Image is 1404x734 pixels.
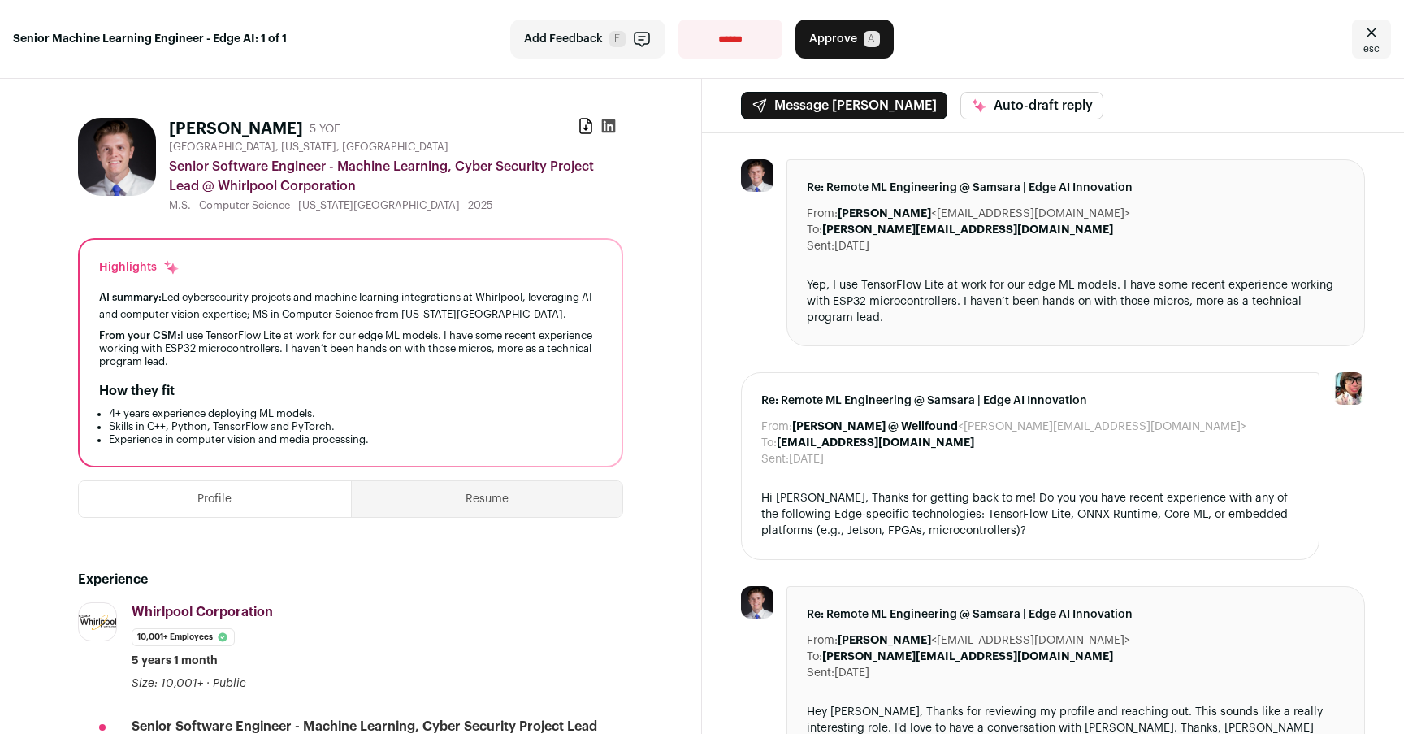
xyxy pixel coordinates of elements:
dd: <[PERSON_NAME][EMAIL_ADDRESS][DOMAIN_NAME]> [792,419,1246,435]
div: Hi [PERSON_NAME], Thanks for getting back to me! Do you you have recent experience with any of th... [761,490,1299,540]
span: esc [1363,42,1380,55]
img: 26c61dc002e96e95344e0b0f4644b3fc20cd42510588582e632b3932c9610906.png [79,615,116,630]
button: Message [PERSON_NAME] [741,92,947,119]
span: From your CSM: [99,330,180,341]
b: [PERSON_NAME][EMAIL_ADDRESS][DOMAIN_NAME] [822,224,1113,236]
span: F [609,31,626,47]
a: Close [1352,20,1391,59]
img: 14759586-medium_jpg [1332,372,1365,405]
dd: [DATE] [789,451,824,467]
h1: [PERSON_NAME] [169,118,303,141]
span: Re: Remote ML Engineering @ Samsara | Edge AI Innovation [807,180,1345,196]
span: Re: Remote ML Engineering @ Samsara | Edge AI Innovation [761,393,1299,409]
span: · [206,675,210,692]
button: Approve A [795,20,894,59]
div: Highlights [99,259,180,276]
span: 5 years 1 month [132,653,218,669]
h2: How they fit [99,381,175,401]
li: Experience in computer vision and media processing. [109,433,602,446]
b: [PERSON_NAME] [838,635,931,646]
div: Senior Software Engineer - Machine Learning, Cyber Security Project Lead @ Whirlpool Corporation [169,157,623,196]
div: Yep, I use TensorFlow Lite at work for our edge ML models. I have some recent experience working ... [807,277,1345,326]
dd: <[EMAIL_ADDRESS][DOMAIN_NAME]> [838,206,1130,222]
span: Add Feedback [524,31,603,47]
li: 10,001+ employees [132,628,235,646]
dt: Sent: [807,238,834,254]
strong: Senior Machine Learning Engineer - Edge AI: 1 of 1 [13,31,287,47]
li: 4+ years experience deploying ML models. [109,407,602,420]
button: Resume [352,481,623,517]
b: [PERSON_NAME] @ Wellfound [792,421,958,432]
dd: [DATE] [834,665,869,681]
b: [PERSON_NAME] [838,208,931,219]
dt: To: [761,435,777,451]
span: Whirlpool Corporation [132,606,273,619]
img: e2f6a527a82632c182f5908c854e5ade4c8cdf044a67209dcb607dcda509349b.jpg [741,586,773,619]
button: Add Feedback F [510,20,665,59]
dt: Sent: [761,451,789,467]
div: Led cybersecurity projects and machine learning integrations at Whirlpool, leveraging AI and comp... [99,289,602,323]
dt: From: [761,419,792,435]
dt: From: [807,206,838,222]
span: Re: Remote ML Engineering @ Samsara | Edge AI Innovation [807,606,1345,623]
dd: <[EMAIL_ADDRESS][DOMAIN_NAME]> [838,632,1130,649]
img: e2f6a527a82632c182f5908c854e5ade4c8cdf044a67209dcb607dcda509349b.jpg [78,118,156,196]
dt: From: [807,632,838,649]
span: Size: 10,001+ [132,678,203,689]
span: AI summary: [99,292,162,302]
li: Skills in C++, Python, TensorFlow and PyTorch. [109,420,602,433]
dt: To: [807,222,822,238]
b: [EMAIL_ADDRESS][DOMAIN_NAME] [777,437,974,449]
h2: Experience [78,570,623,589]
b: [PERSON_NAME][EMAIL_ADDRESS][DOMAIN_NAME] [822,651,1113,662]
div: I use TensorFlow Lite at work for our edge ML models. I have some recent experience working with ... [99,329,602,368]
button: Profile [79,481,351,517]
div: M.S. - Computer Science - [US_STATE][GEOGRAPHIC_DATA] - 2025 [169,199,623,212]
dd: [DATE] [834,238,869,254]
span: Public [213,678,246,689]
button: Auto-draft reply [960,92,1103,119]
dt: To: [807,649,822,665]
span: [GEOGRAPHIC_DATA], [US_STATE], [GEOGRAPHIC_DATA] [169,141,448,154]
dt: Sent: [807,665,834,681]
div: 5 YOE [310,121,340,137]
span: Approve [809,31,857,47]
img: e2f6a527a82632c182f5908c854e5ade4c8cdf044a67209dcb607dcda509349b.jpg [741,159,773,192]
span: A [864,31,880,47]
